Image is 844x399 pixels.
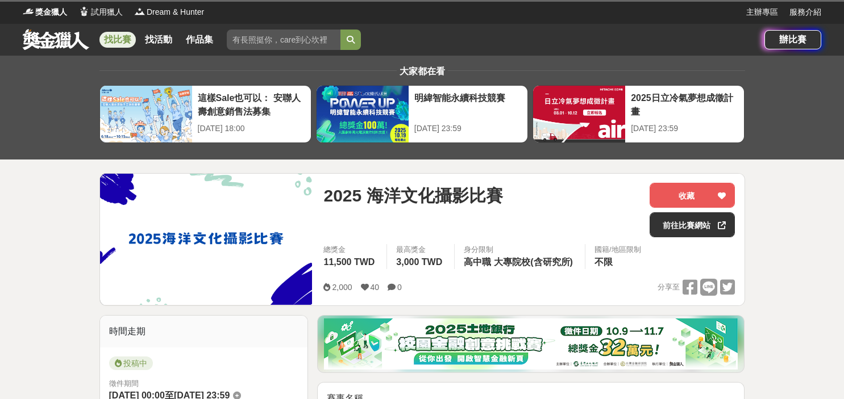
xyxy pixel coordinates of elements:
input: 有長照挺你，care到心坎裡！青春出手，拍出照顧 影音徵件活動 [227,30,340,50]
span: 0 [397,283,402,292]
span: 試用獵人 [91,6,123,18]
a: 服務介紹 [789,6,821,18]
a: Logo獎金獵人 [23,6,67,18]
span: 徵件期間 [109,379,139,388]
span: 2,000 [332,283,352,292]
a: 這樣Sale也可以： 安聯人壽創意銷售法募集[DATE] 18:00 [99,85,311,143]
span: 投稿中 [109,356,153,370]
a: 作品集 [181,32,218,48]
span: 大家都在看 [397,66,448,76]
a: 明緯智能永續科技競賽[DATE] 23:59 [316,85,528,143]
span: 分享至 [658,279,680,296]
div: 國籍/地區限制 [594,244,641,255]
span: 高中職 [464,257,491,267]
img: d20b4788-230c-4a26-8bab-6e291685a538.png [324,318,738,369]
a: Logo試用獵人 [78,6,123,18]
span: 2025 海洋文化攝影比賽 [323,183,502,208]
div: [DATE] 23:59 [414,123,522,135]
a: 辦比賽 [764,30,821,49]
div: 時間走期 [100,316,308,347]
a: 前往比賽網站 [650,212,735,237]
span: 獎金獵人 [35,6,67,18]
a: 找比賽 [99,32,136,48]
a: 主辦專區 [746,6,778,18]
span: 40 [371,283,380,292]
img: Logo [23,6,34,17]
div: 身分限制 [464,244,576,255]
img: Cover Image [100,174,313,305]
a: 找活動 [140,32,177,48]
span: 11,500 TWD [323,257,375,267]
span: 最高獎金 [396,244,445,255]
div: 這樣Sale也可以： 安聯人壽創意銷售法募集 [198,91,305,117]
span: 總獎金 [323,244,377,255]
span: 不限 [594,257,613,267]
a: LogoDream & Hunter [134,6,204,18]
a: 2025日立冷氣夢想成徵計畫[DATE] 23:59 [533,85,745,143]
div: [DATE] 23:59 [631,123,738,135]
span: Dream & Hunter [147,6,204,18]
span: 3,000 TWD [396,257,442,267]
div: 明緯智能永續科技競賽 [414,91,522,117]
button: 收藏 [650,183,735,208]
img: Logo [134,6,145,17]
img: Logo [78,6,90,17]
div: [DATE] 18:00 [198,123,305,135]
span: 大專院校(含研究所) [494,257,573,267]
div: 2025日立冷氣夢想成徵計畫 [631,91,738,117]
